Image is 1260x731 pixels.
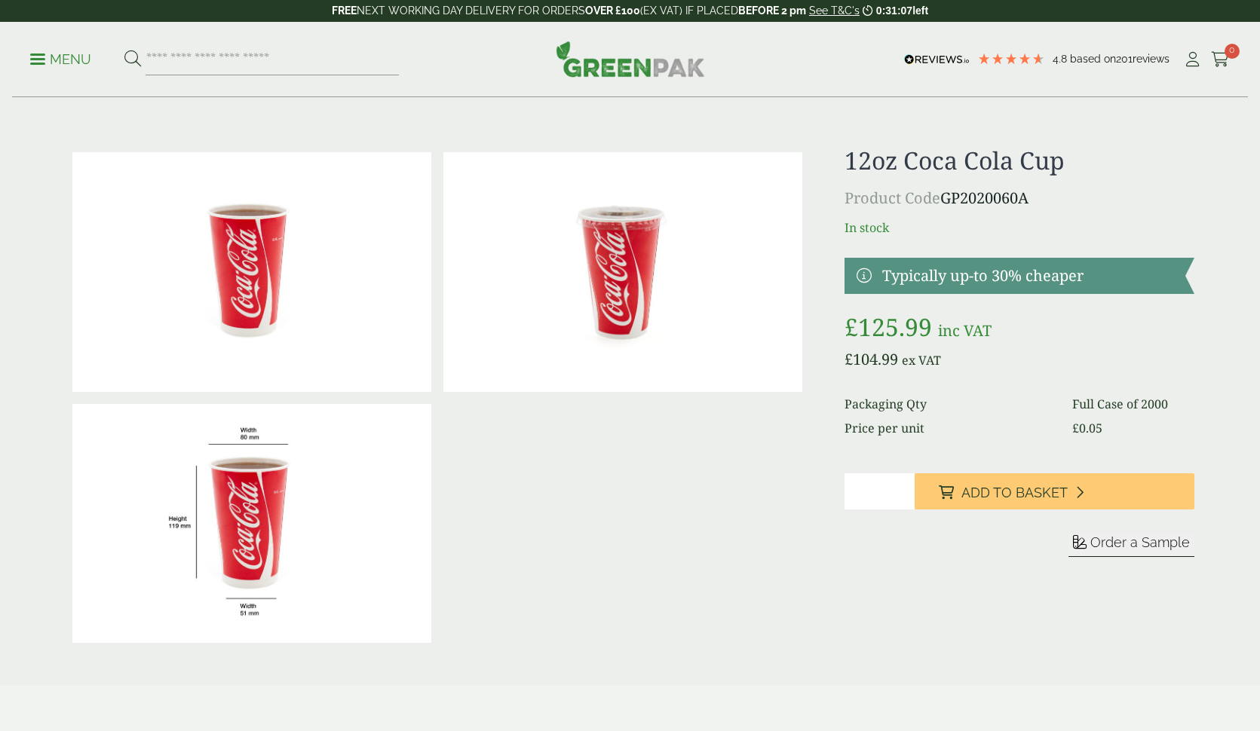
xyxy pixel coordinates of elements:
[876,5,912,17] span: 0:31:07
[1211,52,1230,67] i: Cart
[845,349,853,369] span: £
[332,5,357,17] strong: FREE
[845,349,898,369] bdi: 104.99
[961,485,1068,501] span: Add to Basket
[1053,53,1070,65] span: 4.8
[1133,53,1170,65] span: reviews
[845,310,932,343] bdi: 125.99
[912,5,928,17] span: left
[915,473,1194,509] button: Add to Basket
[30,50,91,69] p: Menu
[1116,53,1133,65] span: 201
[809,5,860,17] a: See T&C's
[977,52,1045,66] div: 4.79 Stars
[1090,534,1190,550] span: Order a Sample
[845,188,940,208] span: Product Code
[1070,53,1116,65] span: Based on
[1072,395,1194,413] dd: Full Case of 2000
[1211,48,1230,71] a: 0
[1072,420,1102,436] bdi: 0.05
[72,152,431,392] img: 12oz Coca Cola Cup With Coke
[902,352,941,369] span: ex VAT
[1068,534,1194,557] button: Order a Sample
[738,5,806,17] strong: BEFORE 2 pm
[1072,420,1079,436] span: £
[585,5,640,17] strong: OVER £100
[72,404,431,644] img: Coke_12oz
[845,146,1194,175] h1: 12oz Coca Cola Cup
[904,54,970,65] img: REVIEWS.io
[30,50,91,66] a: Menu
[845,419,1054,437] dt: Price per unit
[845,187,1194,210] p: GP2020060A
[556,41,705,77] img: GreenPak Supplies
[1225,44,1240,59] span: 0
[845,395,1054,413] dt: Packaging Qty
[938,320,992,341] span: inc VAT
[845,219,1194,237] p: In stock
[443,152,802,392] img: 12oz Coca Cola Cup With Lid
[845,310,858,343] span: £
[1183,52,1202,67] i: My Account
